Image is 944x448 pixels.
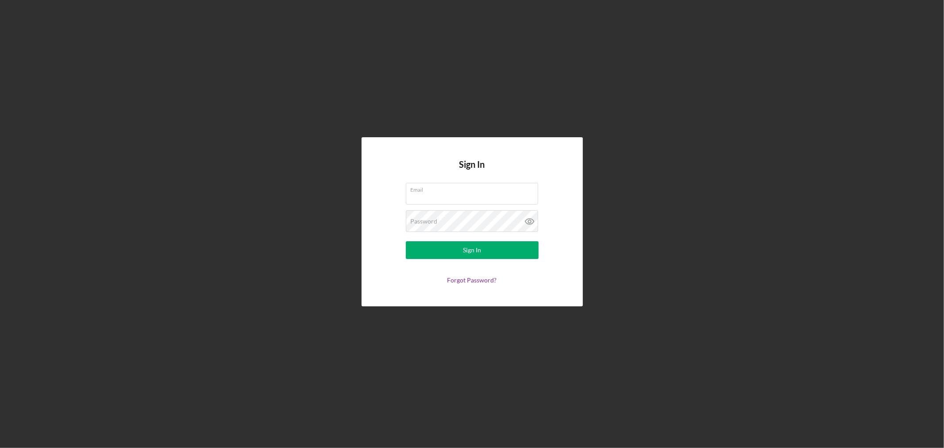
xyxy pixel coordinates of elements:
[406,241,539,259] button: Sign In
[447,276,497,284] a: Forgot Password?
[463,241,481,259] div: Sign In
[411,218,438,225] label: Password
[459,159,485,183] h4: Sign In
[411,183,538,193] label: Email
